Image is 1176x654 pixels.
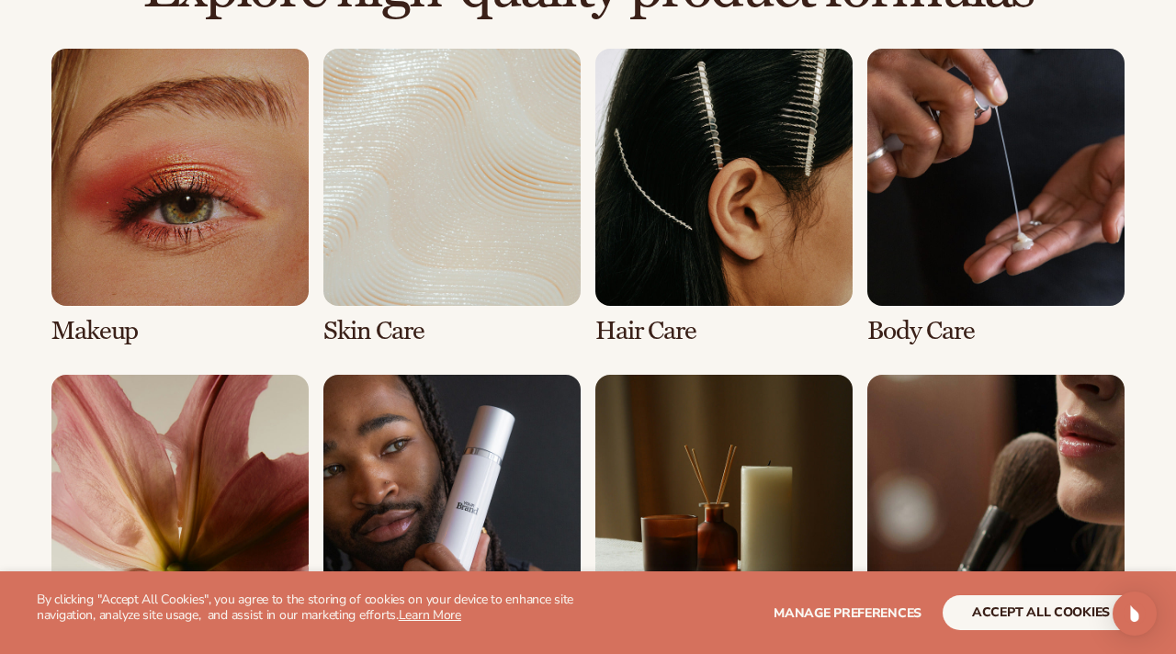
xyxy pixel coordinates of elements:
button: accept all cookies [943,595,1139,630]
div: 1 / 8 [51,49,309,345]
h3: Body Care [867,317,1125,345]
div: Open Intercom Messenger [1113,592,1157,636]
a: Learn More [399,606,461,624]
div: 3 / 8 [595,49,853,345]
div: 2 / 8 [323,49,581,345]
span: Manage preferences [774,604,922,622]
div: 4 / 8 [867,49,1125,345]
p: By clicking "Accept All Cookies", you agree to the storing of cookies on your device to enhance s... [37,592,588,624]
h3: Makeup [51,317,309,345]
button: Manage preferences [774,595,922,630]
h3: Skin Care [323,317,581,345]
h3: Hair Care [595,317,853,345]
